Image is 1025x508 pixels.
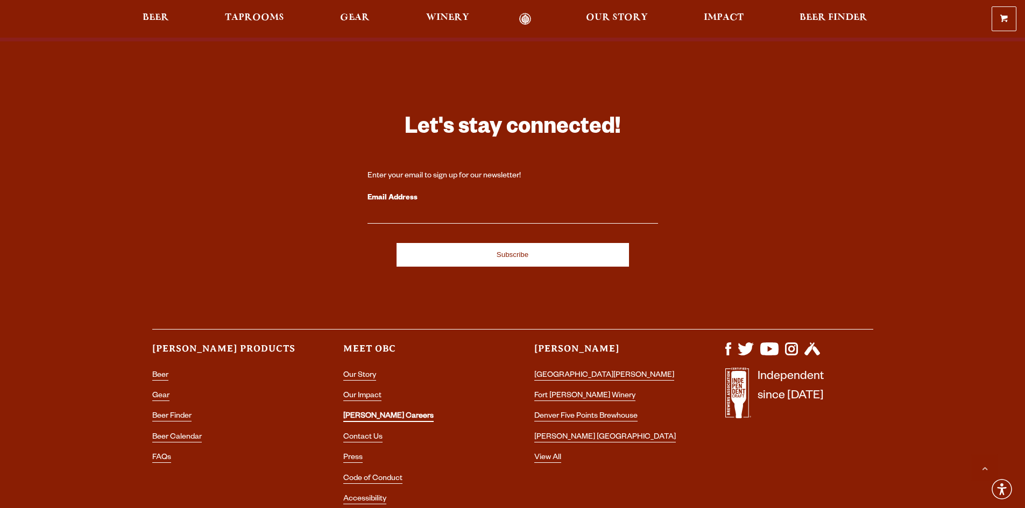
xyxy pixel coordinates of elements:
[534,392,635,401] a: Fort [PERSON_NAME] Winery
[343,495,386,504] a: Accessibility
[534,433,676,442] a: [PERSON_NAME] [GEOGRAPHIC_DATA]
[367,171,658,182] div: Enter your email to sign up for our newsletter!
[760,350,779,359] a: Visit us on YouTube
[143,13,169,22] span: Beer
[367,113,658,145] h3: Let's stay connected!
[367,191,658,205] label: Email Address
[152,433,202,442] a: Beer Calendar
[343,392,381,401] a: Our Impact
[225,13,284,22] span: Taprooms
[397,243,629,267] input: Subscribe
[704,13,744,22] span: Impact
[343,342,491,364] h3: Meet OBC
[152,392,169,401] a: Gear
[800,13,867,22] span: Beer Finder
[343,412,434,422] a: [PERSON_NAME] Careers
[534,454,561,463] a: View All
[333,13,377,25] a: Gear
[793,13,874,25] a: Beer Finder
[343,433,383,442] a: Contact Us
[990,477,1014,501] div: Accessibility Menu
[419,13,476,25] a: Winery
[534,412,638,421] a: Denver Five Points Brewhouse
[725,350,731,359] a: Visit us on Facebook
[534,342,682,364] h3: [PERSON_NAME]
[579,13,655,25] a: Our Story
[152,371,168,381] a: Beer
[785,350,798,359] a: Visit us on Instagram
[697,13,751,25] a: Impact
[152,454,171,463] a: FAQs
[534,371,674,381] a: [GEOGRAPHIC_DATA][PERSON_NAME]
[758,368,824,424] p: Independent since [DATE]
[505,13,546,25] a: Odell Home
[586,13,648,22] span: Our Story
[426,13,469,22] span: Winery
[343,475,402,484] a: Code of Conduct
[738,350,754,359] a: Visit us on X (formerly Twitter)
[152,412,192,421] a: Beer Finder
[218,13,291,25] a: Taprooms
[343,371,376,381] a: Our Story
[152,342,300,364] h3: [PERSON_NAME] Products
[340,13,370,22] span: Gear
[804,350,820,359] a: Visit us on Untappd
[343,454,363,463] a: Press
[136,13,176,25] a: Beer
[971,454,998,481] a: Scroll to top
